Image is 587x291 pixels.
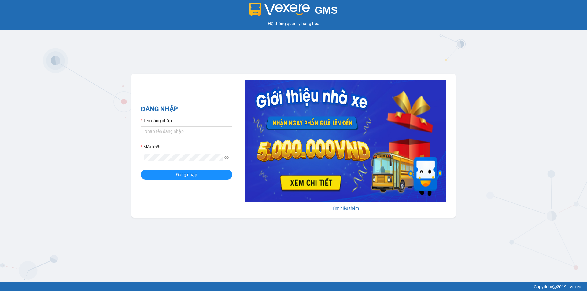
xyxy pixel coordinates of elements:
div: Copyright 2019 - Vexere [5,283,582,290]
a: GMS [249,9,338,14]
img: banner-0 [245,80,446,202]
span: GMS [315,5,338,16]
div: Tìm hiểu thêm [245,205,446,212]
img: logo 2 [249,3,310,16]
span: Đăng nhập [176,171,197,178]
span: copyright [552,285,557,289]
label: Mật khẩu [141,144,162,150]
label: Tên đăng nhập [141,117,172,124]
div: Hệ thống quản lý hàng hóa [2,20,585,27]
span: eye-invisible [224,155,229,160]
h2: ĐĂNG NHẬP [141,104,232,114]
input: Tên đăng nhập [141,126,232,136]
input: Mật khẩu [144,154,223,161]
button: Đăng nhập [141,170,232,180]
